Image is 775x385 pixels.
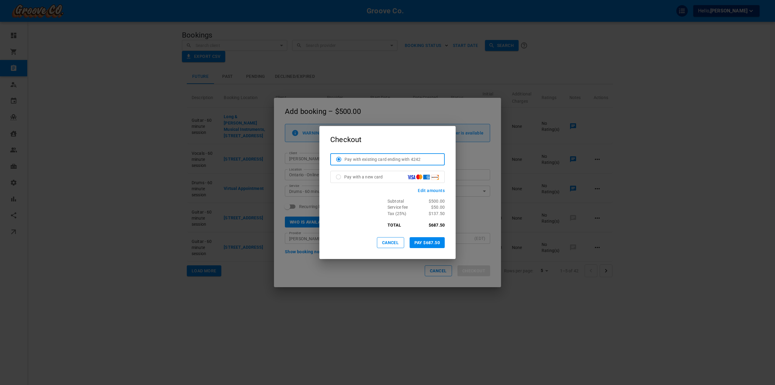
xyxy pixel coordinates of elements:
button: Cancel [377,237,404,248]
span: Edit amounts [418,188,445,193]
h2: Checkout [319,126,456,153]
p: $50.00 [416,204,445,210]
img: visa [407,175,415,179]
button: Edit amounts [418,188,445,193]
p: Tax ( 25 %) [387,211,416,217]
p: Pay with existing card ending with 4242 [345,156,420,162]
p: Service fee [387,204,416,210]
img: amex [423,173,430,181]
p: $687.50 [416,222,445,228]
button: Pay $687.50 [410,237,445,248]
img: disc [431,175,439,180]
p: TOTAL [387,222,416,228]
p: $500.00 [416,198,445,204]
p: $137.50 [416,211,445,217]
p: Subtotal [387,198,416,204]
p: Pay with a new card [344,174,407,180]
img: mc [415,173,423,181]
